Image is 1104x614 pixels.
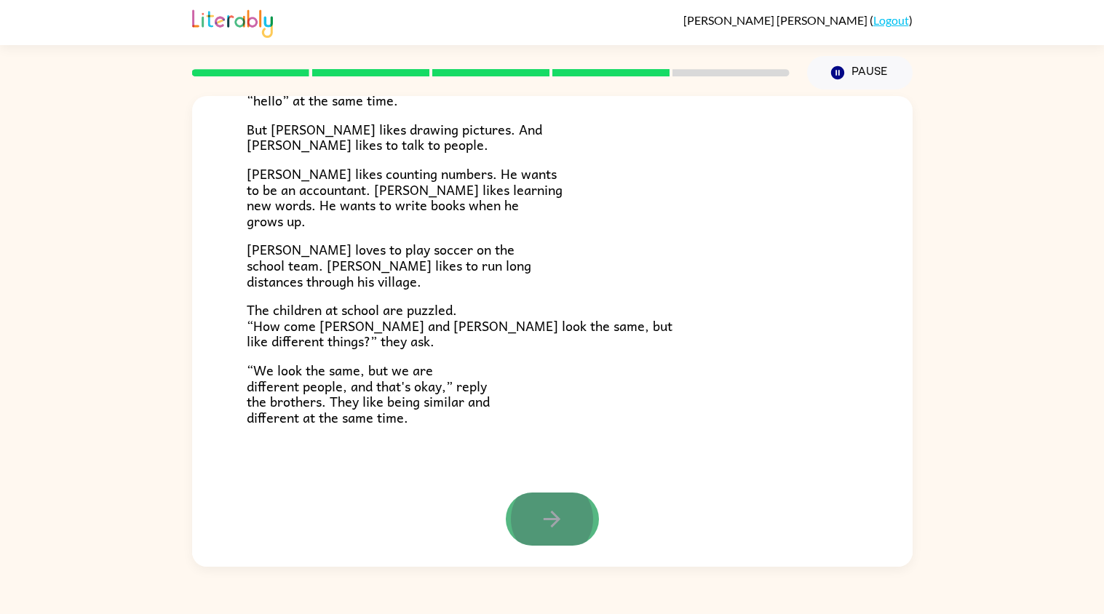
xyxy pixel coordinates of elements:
span: [PERSON_NAME] loves to play soccer on the school team. [PERSON_NAME] likes to run long distances ... [247,239,531,291]
span: But [PERSON_NAME] likes drawing pictures. And [PERSON_NAME] likes to talk to people. [247,119,542,156]
a: Logout [873,13,909,27]
button: Pause [807,56,913,89]
span: The children at school are puzzled. “How come [PERSON_NAME] and [PERSON_NAME] look the same, but ... [247,299,672,351]
span: [PERSON_NAME] likes counting numbers. He wants to be an accountant. [PERSON_NAME] likes learning ... [247,163,563,231]
span: “We look the same, but we are different people, and that's okay,” reply the brothers. They like b... [247,359,490,428]
div: ( ) [683,13,913,27]
span: [PERSON_NAME] [PERSON_NAME] [683,13,870,27]
img: Literably [192,6,273,38]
